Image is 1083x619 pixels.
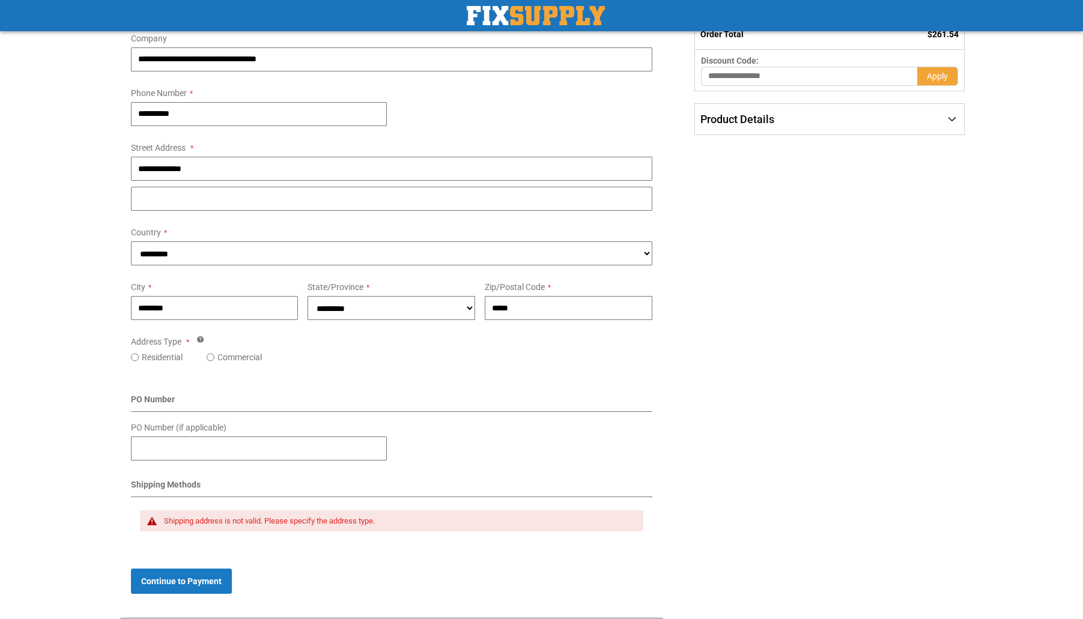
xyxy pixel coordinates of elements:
span: Zip/Postal Code [485,282,545,292]
span: PO Number (if applicable) [131,423,226,432]
span: Discount Code: [701,56,759,65]
span: Continue to Payment [141,576,222,586]
div: Shipping address is not valid. Please specify the address type. [164,516,632,526]
span: Street Address [131,143,186,152]
button: Continue to Payment [131,569,232,594]
div: PO Number [131,393,653,412]
a: store logo [467,6,605,25]
strong: Order Total [700,29,744,39]
label: Commercial [217,351,262,363]
button: Apply [917,67,958,86]
span: Apply [927,71,948,81]
span: City [131,282,145,292]
div: Shipping Methods [131,479,653,497]
label: Residential [142,351,183,363]
span: $261.54 [927,29,959,39]
span: Address Type [131,337,181,346]
img: Fix Industrial Supply [467,6,605,25]
span: Company [131,34,167,43]
span: Phone Number [131,88,187,98]
span: Country [131,228,161,237]
span: State/Province [308,282,363,292]
span: Product Details [700,113,774,125]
